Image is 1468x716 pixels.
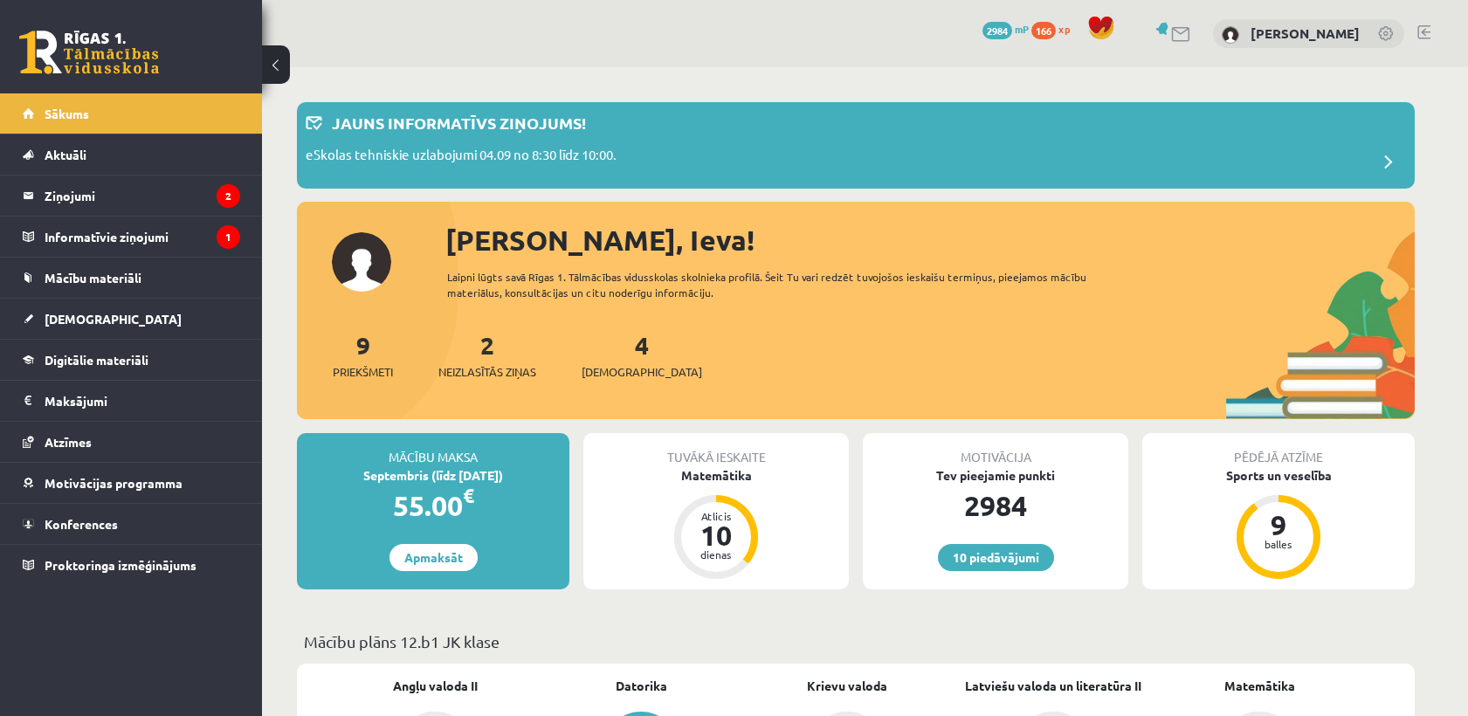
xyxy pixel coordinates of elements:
a: Sports un veselība 9 balles [1142,466,1415,582]
a: 9Priekšmeti [333,329,393,381]
p: Mācību plāns 12.b1 JK klase [304,630,1408,653]
div: balles [1252,539,1305,549]
a: Maksājumi [23,381,240,421]
a: Motivācijas programma [23,463,240,503]
a: Apmaksāt [389,544,478,571]
a: Datorika [616,677,667,695]
i: 2 [217,184,240,208]
div: Motivācija [863,433,1128,466]
div: 2984 [863,485,1128,527]
legend: Maksājumi [45,381,240,421]
a: Digitālie materiāli [23,340,240,380]
a: 4[DEMOGRAPHIC_DATA] [582,329,702,381]
span: Proktoringa izmēģinājums [45,557,196,573]
span: Atzīmes [45,434,92,450]
p: Jauns informatīvs ziņojums! [332,111,586,134]
span: Sākums [45,106,89,121]
span: Aktuāli [45,147,86,162]
div: Tuvākā ieskaite [583,433,849,466]
a: Aktuāli [23,134,240,175]
a: Matemātika [1224,677,1295,695]
div: Matemātika [583,466,849,485]
div: 55.00 [297,485,569,527]
a: Ziņojumi2 [23,176,240,216]
div: 10 [690,521,742,549]
a: 2984 mP [982,22,1029,36]
legend: Informatīvie ziņojumi [45,217,240,257]
a: Angļu valoda II [393,677,478,695]
legend: Ziņojumi [45,176,240,216]
a: 166 xp [1031,22,1079,36]
div: [PERSON_NAME], Ieva! [445,219,1415,261]
a: Atzīmes [23,422,240,462]
span: [DEMOGRAPHIC_DATA] [582,363,702,381]
div: Mācību maksa [297,433,569,466]
span: mP [1015,22,1029,36]
span: Mācību materiāli [45,270,141,286]
a: [PERSON_NAME] [1251,24,1360,42]
span: Konferences [45,516,118,532]
i: 1 [217,225,240,249]
a: Informatīvie ziņojumi1 [23,217,240,257]
span: 166 [1031,22,1056,39]
a: Sākums [23,93,240,134]
span: Priekšmeti [333,363,393,381]
a: Matemātika Atlicis 10 dienas [583,466,849,582]
span: [DEMOGRAPHIC_DATA] [45,311,182,327]
a: Jauns informatīvs ziņojums! eSkolas tehniskie uzlabojumi 04.09 no 8:30 līdz 10:00. [306,111,1406,180]
a: 10 piedāvājumi [938,544,1054,571]
div: Laipni lūgts savā Rīgas 1. Tālmācības vidusskolas skolnieka profilā. Šeit Tu vari redzēt tuvojošo... [447,269,1118,300]
a: Mācību materiāli [23,258,240,298]
span: Neizlasītās ziņas [438,363,536,381]
div: Tev pieejamie punkti [863,466,1128,485]
span: xp [1058,22,1070,36]
div: Septembris (līdz [DATE]) [297,466,569,485]
span: 2984 [982,22,1012,39]
span: € [463,483,474,508]
a: Rīgas 1. Tālmācības vidusskola [19,31,159,74]
a: Konferences [23,504,240,544]
span: Digitālie materiāli [45,352,148,368]
div: Sports un veselība [1142,466,1415,485]
div: Atlicis [690,511,742,521]
img: Ieva Bringina [1222,26,1239,44]
div: dienas [690,549,742,560]
a: [DEMOGRAPHIC_DATA] [23,299,240,339]
span: Motivācijas programma [45,475,183,491]
a: Krievu valoda [807,677,887,695]
div: Pēdējā atzīme [1142,433,1415,466]
p: eSkolas tehniskie uzlabojumi 04.09 no 8:30 līdz 10:00. [306,145,617,169]
a: 2Neizlasītās ziņas [438,329,536,381]
a: Proktoringa izmēģinājums [23,545,240,585]
div: 9 [1252,511,1305,539]
a: Latviešu valoda un literatūra II [965,677,1141,695]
